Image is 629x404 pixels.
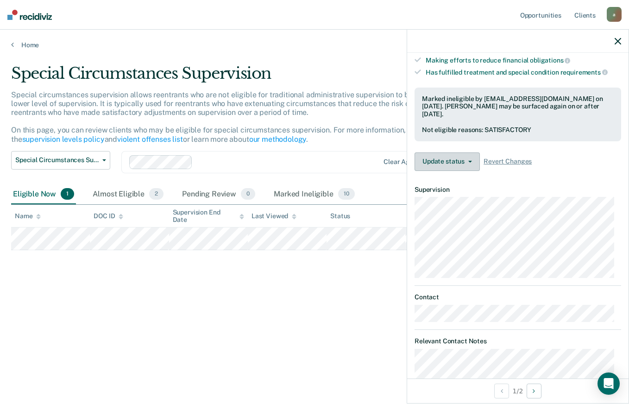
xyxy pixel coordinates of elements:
[426,68,621,76] div: Has fulfilled treatment and special condition
[149,188,164,200] span: 2
[94,212,123,220] div: DOC ID
[415,337,621,345] dt: Relevant Contact Notes
[422,126,614,134] div: Not eligible reasons: SATISFACTORY
[7,10,52,20] img: Recidiviz
[384,158,423,166] div: Clear agents
[241,188,255,200] span: 0
[598,372,620,395] div: Open Intercom Messenger
[11,184,76,205] div: Eligible Now
[272,184,356,205] div: Marked Ineligible
[330,212,350,220] div: Status
[530,57,570,64] span: obligations
[22,135,105,144] a: supervision levels policy
[422,95,614,118] div: Marked ineligible by [EMAIL_ADDRESS][DOMAIN_NAME] on [DATE]. [PERSON_NAME] may be surfaced again ...
[15,156,99,164] span: Special Circumstances Supervision
[117,135,183,144] a: violent offenses list
[180,184,257,205] div: Pending Review
[11,90,466,144] p: Special circumstances supervision allows reentrants who are not eligible for traditional administ...
[415,293,621,301] dt: Contact
[15,212,41,220] div: Name
[11,41,618,49] a: Home
[91,184,165,205] div: Almost Eligible
[61,188,74,200] span: 1
[527,384,541,398] button: Next Opportunity
[560,69,608,76] span: requirements
[426,56,621,64] div: Making efforts to reduce financial
[252,212,296,220] div: Last Viewed
[249,135,307,144] a: our methodology
[407,379,629,403] div: 1 / 2
[338,188,355,200] span: 10
[484,158,532,165] span: Revert Changes
[415,152,480,171] button: Update status
[494,384,509,398] button: Previous Opportunity
[11,64,483,90] div: Special Circumstances Supervision
[173,208,244,224] div: Supervision End Date
[607,7,622,22] div: a
[415,186,621,194] dt: Supervision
